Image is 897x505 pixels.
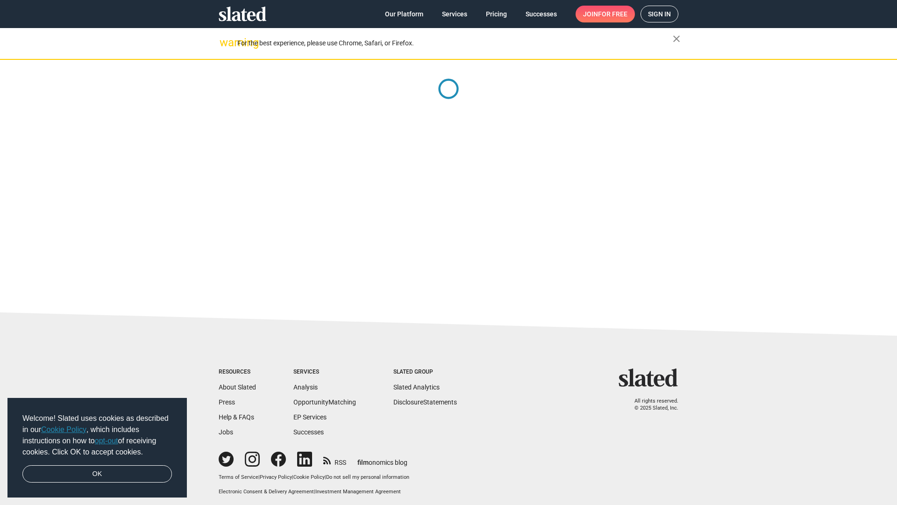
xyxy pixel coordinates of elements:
[219,398,235,406] a: Press
[293,398,356,406] a: OpportunityMatching
[486,6,507,22] span: Pricing
[598,6,627,22] span: for free
[219,413,254,421] a: Help & FAQs
[219,474,258,480] a: Terms of Service
[518,6,564,22] a: Successes
[22,465,172,483] a: dismiss cookie message
[293,383,318,391] a: Analysis
[393,383,440,391] a: Slated Analytics
[393,368,457,376] div: Slated Group
[292,474,293,480] span: |
[325,474,326,480] span: |
[293,428,324,436] a: Successes
[7,398,187,498] div: cookieconsent
[314,489,315,495] span: |
[434,6,475,22] a: Services
[41,426,86,433] a: Cookie Policy
[641,6,678,22] a: Sign in
[258,474,260,480] span: |
[385,6,423,22] span: Our Platform
[377,6,431,22] a: Our Platform
[293,474,325,480] a: Cookie Policy
[220,37,231,48] mat-icon: warning
[315,489,401,495] a: Investment Management Agreement
[576,6,635,22] a: Joinfor free
[237,37,673,50] div: For the best experience, please use Chrome, Safari, or Firefox.
[326,474,409,481] button: Do not sell my personal information
[648,6,671,22] span: Sign in
[393,398,457,406] a: DisclosureStatements
[526,6,557,22] span: Successes
[219,368,256,376] div: Resources
[478,6,514,22] a: Pricing
[583,6,627,22] span: Join
[671,33,682,44] mat-icon: close
[323,453,346,467] a: RSS
[22,413,172,458] span: Welcome! Slated uses cookies as described in our , which includes instructions on how to of recei...
[357,459,369,466] span: film
[293,368,356,376] div: Services
[260,474,292,480] a: Privacy Policy
[95,437,118,445] a: opt-out
[442,6,467,22] span: Services
[625,398,678,411] p: All rights reserved. © 2025 Slated, Inc.
[219,383,256,391] a: About Slated
[219,428,233,436] a: Jobs
[293,413,327,421] a: EP Services
[219,489,314,495] a: Electronic Consent & Delivery Agreement
[357,451,407,467] a: filmonomics blog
